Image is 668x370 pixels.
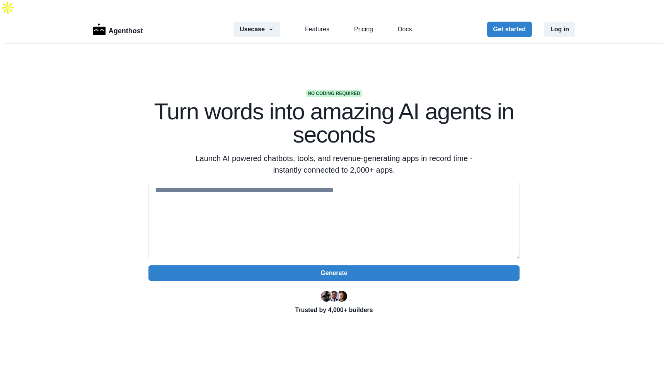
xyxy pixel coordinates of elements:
img: Kent Dodds [336,291,347,302]
button: Get started [487,22,532,37]
h1: Turn words into amazing AI agents in seconds [148,100,520,146]
p: Launch AI powered chatbots, tools, and revenue-generating apps in record time - instantly connect... [186,153,482,176]
button: Log in [544,22,575,37]
span: No coding required [306,90,362,97]
p: Agenthost [109,23,143,36]
a: Docs [398,25,412,34]
img: Ryan Florence [321,291,332,302]
img: Segun Adebayo [329,291,339,302]
button: Generate [148,265,520,281]
a: Features [305,25,329,34]
img: Logo [93,24,106,35]
a: Pricing [354,25,373,34]
button: Usecase [233,22,280,37]
p: Trusted by 4,000+ builders [148,306,520,315]
a: LogoAgenthost [93,23,143,36]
